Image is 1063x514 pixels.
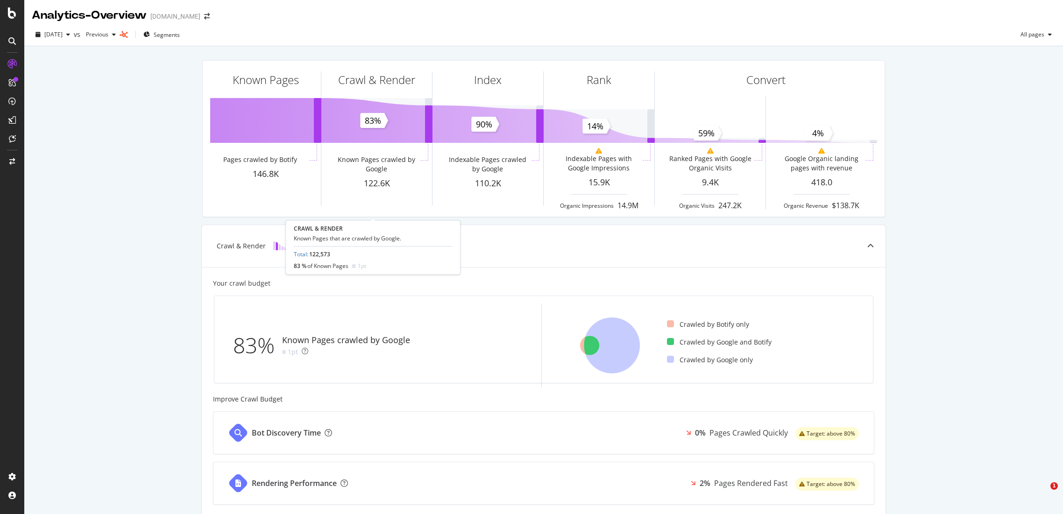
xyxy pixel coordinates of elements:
span: of Known Pages [307,262,348,270]
div: Known Pages crawled by Google [334,155,418,174]
div: [DOMAIN_NAME] [150,12,200,21]
div: 122.6K [321,177,432,190]
div: Indexable Pages crawled by Google [446,155,529,174]
div: 1pt [288,347,298,357]
button: [DATE] [32,27,74,42]
div: Crawled by Google only [667,355,753,365]
div: warning label [795,427,859,440]
span: Target: above 80% [807,431,855,437]
img: block-icon [273,241,288,250]
div: Improve Crawl Budget [213,394,874,404]
div: Indexable Pages with Google Impressions [557,154,640,173]
div: Known Pages crawled by Google [282,334,410,346]
button: Segments [140,27,184,42]
div: Organic Impressions [560,202,614,210]
div: 2% [700,478,710,489]
button: Previous [82,27,120,42]
div: Crawled by Google and Botify [667,338,772,347]
span: Segments [154,31,180,39]
div: Analytics - Overview [32,7,147,23]
div: Rank [587,72,611,88]
div: 146.8K [210,168,321,180]
span: Previous [82,30,108,38]
span: vs [74,30,82,39]
div: Known Pages [233,72,299,88]
div: 83% [233,330,282,361]
a: Bot Discovery Time0%Pages Crawled Quicklywarning label [213,411,874,454]
div: Known Pages that are crawled by Google. [294,234,453,242]
div: Pages crawled by Botify [223,155,297,164]
img: Equal [352,265,356,268]
iframe: Intercom live chat [1031,482,1054,505]
span: 2025 Aug. 20th [44,30,63,38]
span: All pages [1017,30,1044,38]
div: 0% [695,428,706,438]
div: : [294,250,330,258]
div: Crawl & Render [217,241,266,251]
span: Target: above 80% [807,481,855,487]
span: 1 [1050,482,1058,490]
div: Rendering Performance [252,478,337,489]
div: 14.9M [617,200,638,211]
div: CRAWL & RENDER [294,225,453,232]
button: All pages [1017,27,1056,42]
div: 1pt [358,262,366,270]
div: Pages Rendered Fast [714,478,788,489]
div: arrow-right-arrow-left [204,13,210,20]
div: Bot Discovery Time [252,428,321,438]
div: Index [474,72,502,88]
div: warning label [795,478,859,491]
div: Pages Crawled Quickly [709,428,788,438]
a: Rendering Performance2%Pages Rendered Fastwarning label [213,462,874,505]
div: Crawl & Render [338,72,415,88]
div: 110.2K [432,177,543,190]
div: 15.9K [544,176,654,189]
div: 83 % [294,262,348,270]
span: 122,573 [309,250,330,258]
a: Total [294,250,307,258]
div: Your crawl budget [213,279,270,288]
img: Equal [282,351,286,353]
div: Crawled by Botify only [667,320,749,329]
